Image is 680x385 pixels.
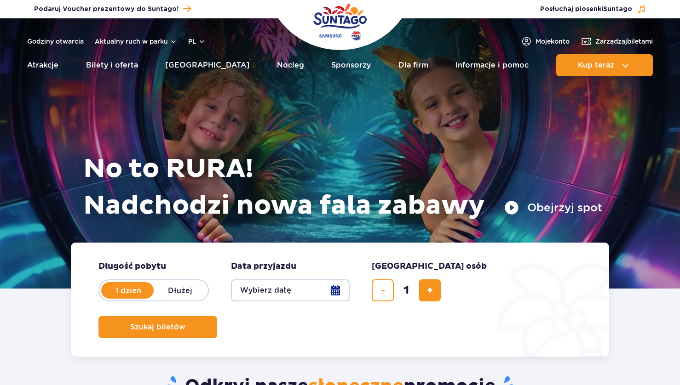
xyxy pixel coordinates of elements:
span: Podaruj Voucher prezentowy do Suntago! [34,5,179,14]
button: Szukaj biletów [98,316,217,338]
button: Wybierz datę [231,279,350,301]
input: liczba biletów [395,279,417,301]
label: Dłużej [154,281,206,300]
a: Dla firm [398,54,428,76]
label: 1 dzień [102,281,155,300]
a: Podaruj Voucher prezentowy do Suntago! [34,3,191,15]
button: dodaj bilet [419,279,441,301]
button: pl [188,37,206,46]
a: Sponsorzy [331,54,371,76]
a: Mojekonto [521,36,570,47]
button: Posłuchaj piosenkiSuntago [540,5,646,14]
a: [GEOGRAPHIC_DATA] [165,54,249,76]
span: Kup teraz [578,61,614,69]
span: Data przyjazdu [231,261,296,272]
span: Suntago [603,6,632,12]
span: Długość pobytu [98,261,166,272]
span: Moje konto [536,37,570,46]
button: Aktualny ruch w parku [95,38,177,45]
button: usuń bilet [372,279,394,301]
span: Posłuchaj piosenki [540,5,632,14]
form: Planowanie wizyty w Park of Poland [71,243,609,357]
a: Nocleg [277,54,304,76]
span: Zarządzaj biletami [595,37,653,46]
span: Szukaj biletów [130,323,185,331]
a: Bilety i oferta [86,54,138,76]
a: Informacje i pomoc [455,54,529,76]
a: Godziny otwarcia [27,37,84,46]
h1: No to RURA! Nadchodzi nowa fala zabawy [83,151,602,224]
a: Zarządzajbiletami [581,36,653,47]
button: Obejrzyj spot [504,200,602,215]
span: [GEOGRAPHIC_DATA] osób [372,261,487,272]
a: Atrakcje [27,54,58,76]
button: Kup teraz [556,54,653,76]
